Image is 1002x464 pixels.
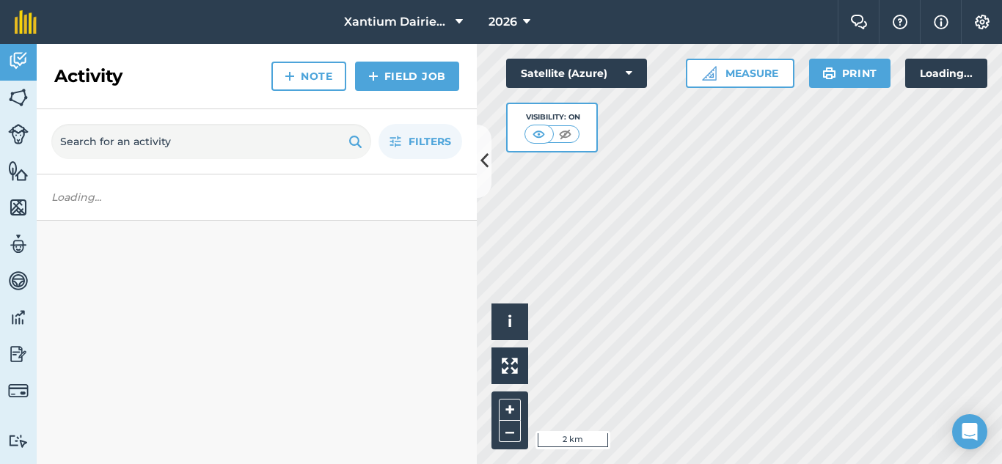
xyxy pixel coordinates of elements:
[409,133,451,150] span: Filters
[530,127,548,141] img: svg+xml;base64,PHN2ZyB4bWxucz0iaHR0cDovL3d3dy53My5vcmcvMjAwMC9zdmciIHdpZHRoPSI1MCIgaGVpZ2h0PSI0MC...
[348,133,362,150] img: svg+xml;base64,PHN2ZyB4bWxucz0iaHR0cDovL3d3dy53My5vcmcvMjAwMC9zdmciIHdpZHRoPSIxOSIgaGVpZ2h0PSIyNC...
[905,59,987,88] div: Loading...
[8,196,29,218] img: svg+xml;base64,PHN2ZyB4bWxucz0iaHR0cDovL3d3dy53My5vcmcvMjAwMC9zdmciIHdpZHRoPSI1NiIgaGVpZ2h0PSI2MC...
[8,306,29,328] img: svg+xml;base64,PD94bWwgdmVyc2lvbj0iMS4wIiBlbmNvZGluZz0idXRmLTgiPz4KPCEtLSBHZW5lcmF0b3I6IEFkb2JlIE...
[506,59,647,88] button: Satellite (Azure)
[502,358,518,374] img: Four arrows, one pointing top left, one top right, one bottom right and the last bottom left
[952,414,987,449] div: Open Intercom Messenger
[51,124,371,159] input: Search for an activity
[8,233,29,255] img: svg+xml;base64,PD94bWwgdmVyc2lvbj0iMS4wIiBlbmNvZGluZz0idXRmLTgiPz4KPCEtLSBHZW5lcmF0b3I6IEFkb2JlIE...
[8,343,29,365] img: svg+xml;base64,PD94bWwgdmVyc2lvbj0iMS4wIiBlbmNvZGluZz0idXRmLTgiPz4KPCEtLSBHZW5lcmF0b3I6IEFkb2JlIE...
[8,160,29,182] img: svg+xml;base64,PHN2ZyB4bWxucz0iaHR0cDovL3d3dy53My5vcmcvMjAwMC9zdmciIHdpZHRoPSI1NiIgaGVpZ2h0PSI2MC...
[344,13,450,31] span: Xantium Dairies [GEOGRAPHIC_DATA]
[702,66,717,81] img: Ruler icon
[556,127,574,141] img: svg+xml;base64,PHN2ZyB4bWxucz0iaHR0cDovL3d3dy53My5vcmcvMjAwMC9zdmciIHdpZHRoPSI1MCIgaGVpZ2h0PSI0MC...
[8,124,29,144] img: svg+xml;base64,PD94bWwgdmVyc2lvbj0iMS4wIiBlbmNvZGluZz0idXRmLTgiPz4KPCEtLSBHZW5lcmF0b3I6IEFkb2JlIE...
[8,270,29,292] img: svg+xml;base64,PD94bWwgdmVyc2lvbj0iMS4wIiBlbmNvZGluZz0idXRmLTgiPz4KPCEtLSBHZW5lcmF0b3I6IEFkb2JlIE...
[499,421,521,442] button: –
[285,67,295,85] img: svg+xml;base64,PHN2ZyB4bWxucz0iaHR0cDovL3d3dy53My5vcmcvMjAwMC9zdmciIHdpZHRoPSIxNCIgaGVpZ2h0PSIyNC...
[822,65,836,82] img: svg+xml;base64,PHN2ZyB4bWxucz0iaHR0cDovL3d3dy53My5vcmcvMjAwMC9zdmciIHdpZHRoPSIxOSIgaGVpZ2h0PSIyNC...
[850,15,868,29] img: Two speech bubbles overlapping with the left bubble in the forefront
[809,59,891,88] button: Print
[8,380,29,401] img: svg+xml;base64,PD94bWwgdmVyc2lvbj0iMS4wIiBlbmNvZGluZz0idXRmLTgiPz4KPCEtLSBHZW5lcmF0b3I6IEFkb2JlIE...
[891,15,909,29] img: A question mark icon
[934,13,948,31] img: svg+xml;base64,PHN2ZyB4bWxucz0iaHR0cDovL3d3dy53My5vcmcvMjAwMC9zdmciIHdpZHRoPSIxNyIgaGVpZ2h0PSIxNy...
[524,111,580,123] div: Visibility: On
[51,191,101,204] em: Loading...
[499,399,521,421] button: +
[8,50,29,72] img: svg+xml;base64,PD94bWwgdmVyc2lvbj0iMS4wIiBlbmNvZGluZz0idXRmLTgiPz4KPCEtLSBHZW5lcmF0b3I6IEFkb2JlIE...
[355,62,459,91] a: Field Job
[489,13,517,31] span: 2026
[368,67,379,85] img: svg+xml;base64,PHN2ZyB4bWxucz0iaHR0cDovL3d3dy53My5vcmcvMjAwMC9zdmciIHdpZHRoPSIxNCIgaGVpZ2h0PSIyNC...
[8,86,29,108] img: svg+xml;base64,PHN2ZyB4bWxucz0iaHR0cDovL3d3dy53My5vcmcvMjAwMC9zdmciIHdpZHRoPSI1NiIgaGVpZ2h0PSI2MC...
[15,10,37,34] img: fieldmargin Logo
[271,62,346,91] a: Note
[379,124,462,159] button: Filters
[686,59,794,88] button: Measure
[508,312,512,331] span: i
[8,434,29,448] img: svg+xml;base64,PD94bWwgdmVyc2lvbj0iMS4wIiBlbmNvZGluZz0idXRmLTgiPz4KPCEtLSBHZW5lcmF0b3I6IEFkb2JlIE...
[54,65,122,88] h2: Activity
[973,15,991,29] img: A cog icon
[491,303,528,340] button: i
